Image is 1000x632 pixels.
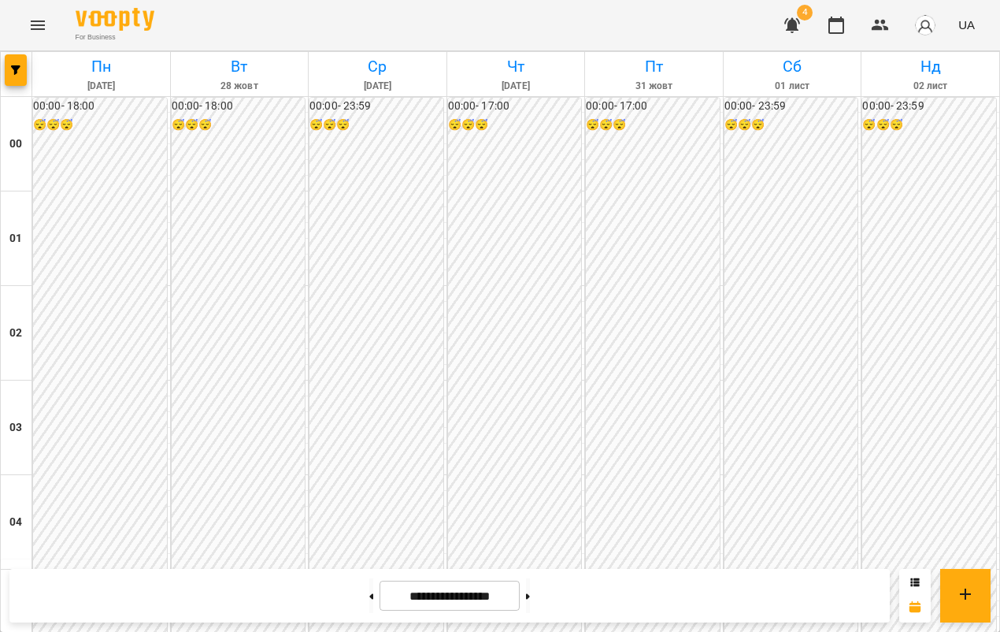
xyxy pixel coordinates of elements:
h6: Нд [864,54,997,79]
h6: 00:00 - 18:00 [33,98,167,115]
h6: 😴😴😴 [586,117,720,134]
h6: [DATE] [450,79,583,94]
span: For Business [76,32,154,43]
h6: Вт [173,54,306,79]
h6: 03 [9,419,22,437]
h6: 04 [9,514,22,531]
h6: 😴😴😴 [724,117,858,134]
h6: 00:00 - 17:00 [586,98,720,115]
h6: 00:00 - 23:59 [724,98,858,115]
h6: Сб [726,54,859,79]
span: UA [958,17,975,33]
h6: 00:00 - 17:00 [448,98,582,115]
h6: 😴😴😴 [309,117,443,134]
h6: 😴😴😴 [862,117,996,134]
h6: 😴😴😴 [172,117,306,134]
img: avatar_s.png [914,14,936,36]
h6: Пт [587,54,720,79]
h6: 00 [9,136,22,153]
button: UA [952,10,981,39]
h6: 01 [9,230,22,247]
h6: 00:00 - 23:59 [862,98,996,115]
h6: 01 лист [726,79,859,94]
h6: 00:00 - 23:59 [309,98,443,115]
button: Menu [19,6,57,44]
h6: 31 жовт [587,79,720,94]
h6: Ср [311,54,444,79]
span: 4 [797,5,813,20]
h6: Пн [35,54,168,79]
h6: 02 [9,325,22,342]
h6: [DATE] [35,79,168,94]
h6: 02 лист [864,79,997,94]
h6: 28 жовт [173,79,306,94]
h6: Чт [450,54,583,79]
h6: [DATE] [311,79,444,94]
img: Voopty Logo [76,8,154,31]
h6: 😴😴😴 [448,117,582,134]
h6: 😴😴😴 [33,117,167,134]
h6: 00:00 - 18:00 [172,98,306,115]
